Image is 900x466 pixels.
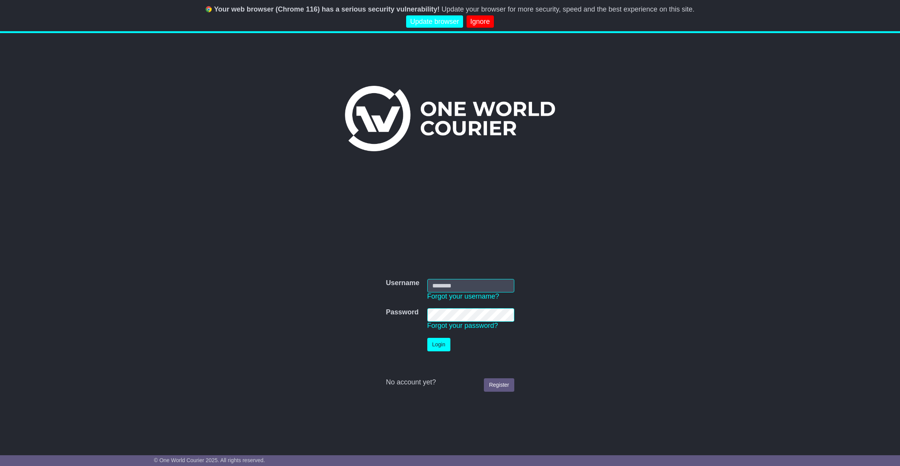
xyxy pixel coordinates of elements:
span: Update your browser for more security, speed and the best experience on this site. [442,5,694,13]
a: Forgot your password? [427,322,498,329]
img: One World [345,86,555,151]
div: No account yet? [386,378,514,387]
a: Ignore [467,15,494,28]
b: Your web browser (Chrome 116) has a serious security vulnerability! [214,5,440,13]
span: © One World Courier 2025. All rights reserved. [154,457,265,463]
label: Password [386,308,418,317]
button: Login [427,338,450,351]
a: Update browser [406,15,463,28]
a: Register [484,378,514,392]
a: Forgot your username? [427,292,499,300]
label: Username [386,279,419,287]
